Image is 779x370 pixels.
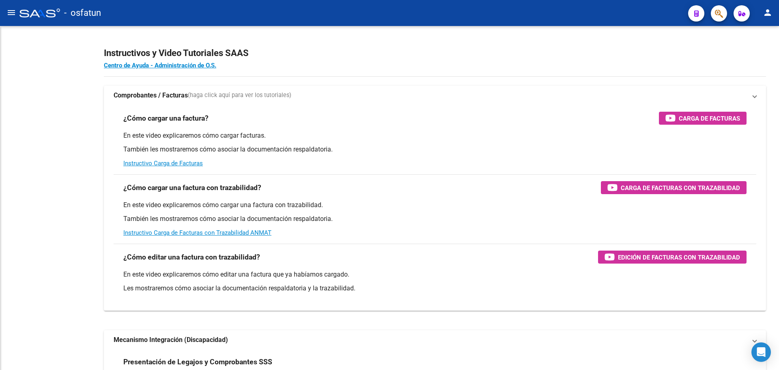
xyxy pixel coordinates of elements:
[123,131,747,140] p: En este video explicaremos cómo cargar facturas.
[659,112,747,125] button: Carga de Facturas
[104,105,766,311] div: Comprobantes / Facturas(haga click aquí para ver los tutoriales)
[618,252,740,262] span: Edición de Facturas con Trazabilidad
[123,160,203,167] a: Instructivo Carga de Facturas
[123,201,747,210] p: En este video explicaremos cómo cargar una factura con trazabilidad.
[188,91,291,100] span: (haga click aquí para ver los tutoriales)
[123,145,747,154] p: También les mostraremos cómo asociar la documentación respaldatoria.
[123,356,272,368] h3: Presentación de Legajos y Comprobantes SSS
[679,113,740,123] span: Carga de Facturas
[6,8,16,17] mat-icon: menu
[123,214,747,223] p: También les mostraremos cómo asociar la documentación respaldatoria.
[104,45,766,61] h2: Instructivos y Video Tutoriales SAAS
[64,4,101,22] span: - osfatun
[598,251,747,264] button: Edición de Facturas con Trazabilidad
[123,182,261,193] h3: ¿Cómo cargar una factura con trazabilidad?
[123,251,260,263] h3: ¿Cómo editar una factura con trazabilidad?
[114,91,188,100] strong: Comprobantes / Facturas
[763,8,773,17] mat-icon: person
[104,62,216,69] a: Centro de Ayuda - Administración de O.S.
[123,229,271,236] a: Instructivo Carga de Facturas con Trazabilidad ANMAT
[621,183,740,193] span: Carga de Facturas con Trazabilidad
[114,335,228,344] strong: Mecanismo Integración (Discapacidad)
[104,330,766,350] mat-expansion-panel-header: Mecanismo Integración (Discapacidad)
[123,284,747,293] p: Les mostraremos cómo asociar la documentación respaldatoria y la trazabilidad.
[123,113,209,124] h3: ¿Cómo cargar una factura?
[104,86,766,105] mat-expansion-panel-header: Comprobantes / Facturas(haga click aquí para ver los tutoriales)
[751,342,771,362] div: Open Intercom Messenger
[123,270,747,279] p: En este video explicaremos cómo editar una factura que ya habíamos cargado.
[601,181,747,194] button: Carga de Facturas con Trazabilidad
